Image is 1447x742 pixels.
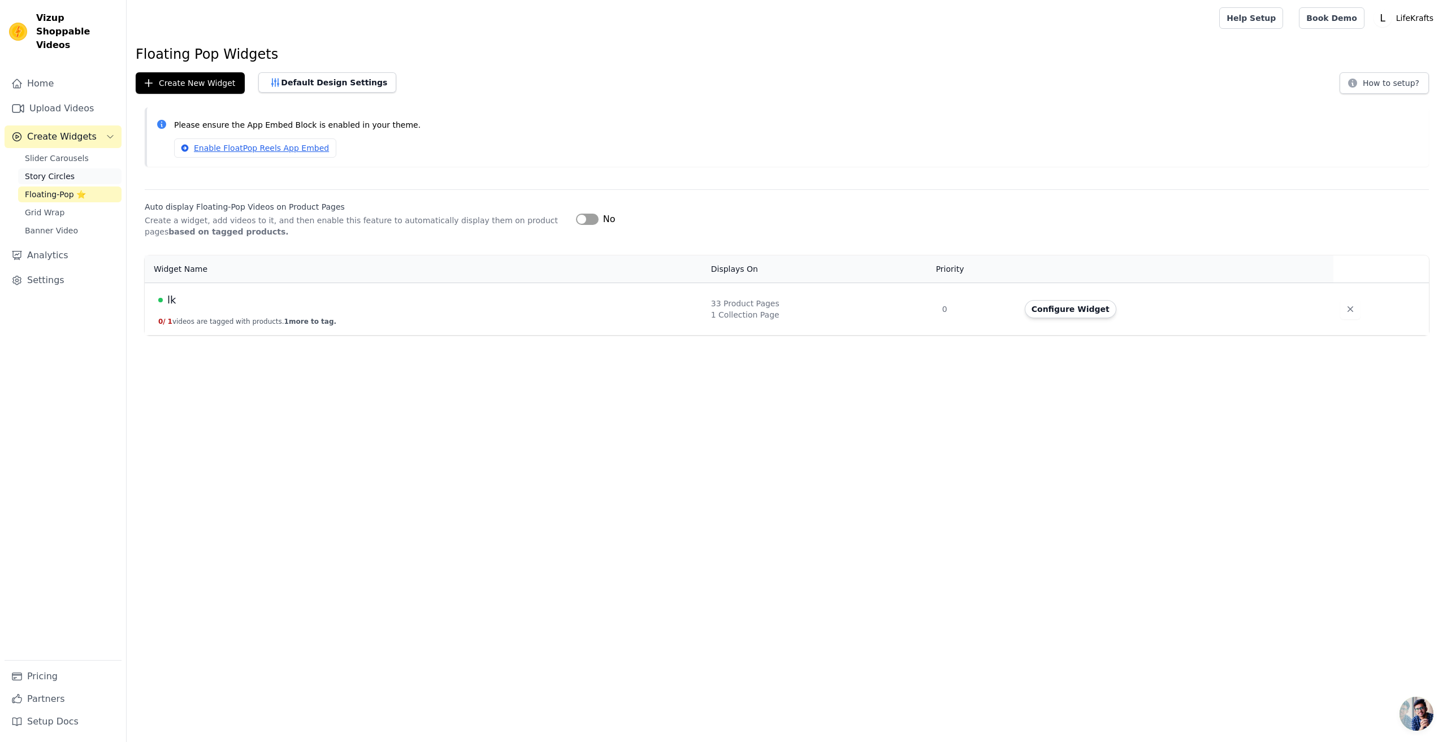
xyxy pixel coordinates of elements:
p: LifeKrafts [1392,8,1438,28]
a: Home [5,72,122,95]
span: Live Published [158,298,163,302]
button: No [576,212,616,226]
th: Widget Name [145,255,704,283]
span: 0 / [158,318,166,326]
span: Grid Wrap [25,207,64,218]
label: Auto display Floating-Pop Videos on Product Pages [145,201,567,212]
span: Create Widgets [27,130,97,144]
button: How to setup? [1340,72,1429,94]
a: Slider Carousels [18,150,122,166]
span: Banner Video [25,225,78,236]
span: Floating-Pop ⭐ [25,189,86,200]
a: Help Setup [1219,7,1283,29]
a: Open chat [1400,697,1433,731]
a: Pricing [5,665,122,688]
a: Book Demo [1299,7,1364,29]
button: L LifeKrafts [1374,8,1438,28]
span: Vizup Shoppable Videos [36,11,117,52]
th: Priority [935,255,1018,283]
span: Story Circles [25,171,75,182]
a: Floating-Pop ⭐ [18,186,122,202]
strong: based on tagged products. [168,227,288,236]
p: Create a widget, add videos to it, and then enable this feature to automatically display them on ... [145,215,567,237]
a: Setup Docs [5,710,122,733]
div: 1 Collection Page [711,309,929,320]
div: 33 Product Pages [711,298,929,309]
p: Please ensure the App Embed Block is enabled in your theme. [174,119,1420,132]
button: Configure Widget [1025,300,1116,318]
a: How to setup? [1340,80,1429,91]
a: Partners [5,688,122,710]
span: lk [167,292,176,308]
span: 1 more to tag. [284,318,336,326]
th: Displays On [704,255,935,283]
button: Create Widgets [5,125,122,148]
a: Upload Videos [5,97,122,120]
a: Story Circles [18,168,122,184]
span: No [603,212,616,226]
img: Vizup [9,23,27,41]
button: Delete widget [1340,299,1361,319]
a: Grid Wrap [18,205,122,220]
text: L [1380,12,1385,24]
a: Analytics [5,244,122,267]
button: 0/ 1videos are tagged with products.1more to tag. [158,317,336,326]
a: Banner Video [18,223,122,238]
h1: Floating Pop Widgets [136,45,1438,63]
span: 1 [168,318,172,326]
span: Slider Carousels [25,153,89,164]
button: Default Design Settings [258,72,396,93]
button: Create New Widget [136,72,245,94]
td: 0 [935,283,1018,335]
a: Settings [5,269,122,292]
a: Enable FloatPop Reels App Embed [174,138,336,158]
